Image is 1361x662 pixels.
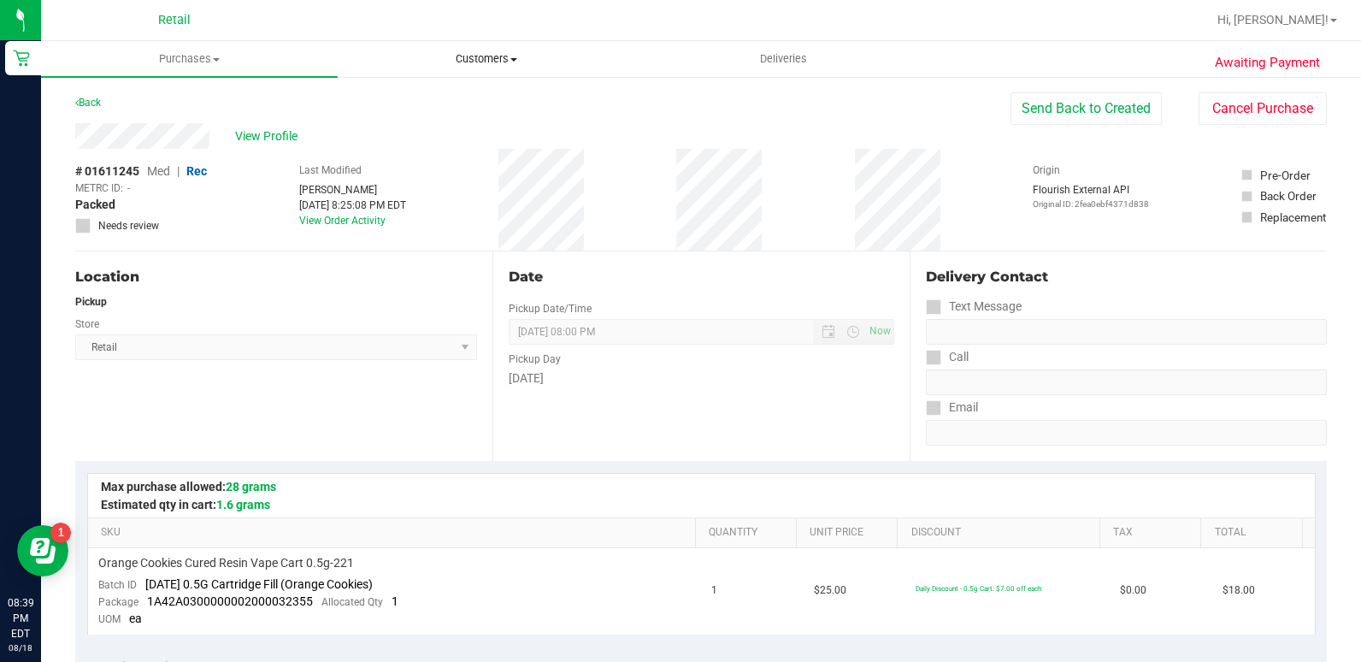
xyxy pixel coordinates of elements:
span: 1 [711,582,717,599]
span: Hi, [PERSON_NAME]! [1217,13,1329,27]
span: Batch ID [98,579,137,591]
span: Allocated Qty [321,596,383,608]
label: Pickup Date/Time [509,301,592,316]
span: Customers [339,51,633,67]
a: Quantity [709,526,790,540]
label: Email [926,395,978,420]
span: Med [147,164,170,178]
div: Replacement [1260,209,1326,226]
label: Pickup Day [509,352,561,367]
span: Purchases [41,51,338,67]
a: Customers [338,41,634,77]
label: Last Modified [299,163,362,178]
a: Back [75,97,101,109]
span: Max purchase allowed: [101,480,276,494]
a: Discount [911,526,1093,540]
a: SKU [101,526,688,540]
span: | [177,164,180,178]
iframe: Resource center [17,525,68,576]
iframe: Resource center unread badge [50,523,71,543]
a: Deliveries [635,41,932,77]
label: Origin [1033,163,1060,178]
a: Purchases [41,41,338,77]
div: Pre-Order [1260,167,1311,184]
input: Format: (999) 999-9999 [926,319,1327,345]
div: [DATE] 8:25:08 PM EDT [299,198,406,213]
a: View Order Activity [299,215,386,227]
span: $18.00 [1223,582,1255,599]
a: Unit Price [810,526,891,540]
div: Delivery Contact [926,267,1327,287]
span: Needs review [98,218,159,233]
div: [DATE] [509,369,894,387]
label: Call [926,345,969,369]
span: 1.6 grams [216,498,270,511]
div: Date [509,267,894,287]
span: Package [98,596,138,608]
span: Awaiting Payment [1215,53,1320,73]
inline-svg: Retail [13,50,30,67]
span: Rec [186,164,207,178]
span: 1 [392,594,398,608]
span: Deliveries [737,51,830,67]
label: Store [75,316,99,332]
div: Flourish External API [1033,182,1149,210]
input: Format: (999) 999-9999 [926,369,1327,395]
label: Text Message [926,294,1022,319]
a: Total [1215,526,1296,540]
span: $25.00 [814,582,846,599]
span: # 01611245 [75,163,139,180]
p: Original ID: 2fea0ebf4371d838 [1033,198,1149,210]
span: [DATE] 0.5G Cartridge Fill (Orange Cookies) [145,577,373,591]
span: $0.00 [1120,582,1146,599]
span: METRC ID: [75,180,123,196]
span: ea [129,612,142,625]
span: 1A42A0300000002000032355 [147,594,313,608]
button: Send Back to Created [1010,92,1162,125]
span: UOM [98,613,121,625]
span: Retail [158,13,191,27]
div: Back Order [1260,187,1317,204]
span: Daily Discount - 0.5g Cart: $7.00 off each [916,584,1041,593]
a: Tax [1113,526,1194,540]
button: Cancel Purchase [1199,92,1327,125]
span: Orange Cookies Cured Resin Vape Cart 0.5g-221 [98,555,354,571]
div: Location [75,267,477,287]
p: 08/18 [8,641,33,654]
div: [PERSON_NAME] [299,182,406,198]
span: View Profile [235,127,303,145]
span: Packed [75,196,115,214]
p: 08:39 PM EDT [8,595,33,641]
span: Estimated qty in cart: [101,498,270,511]
span: - [127,180,130,196]
span: 28 grams [226,480,276,494]
strong: Pickup [75,296,107,308]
